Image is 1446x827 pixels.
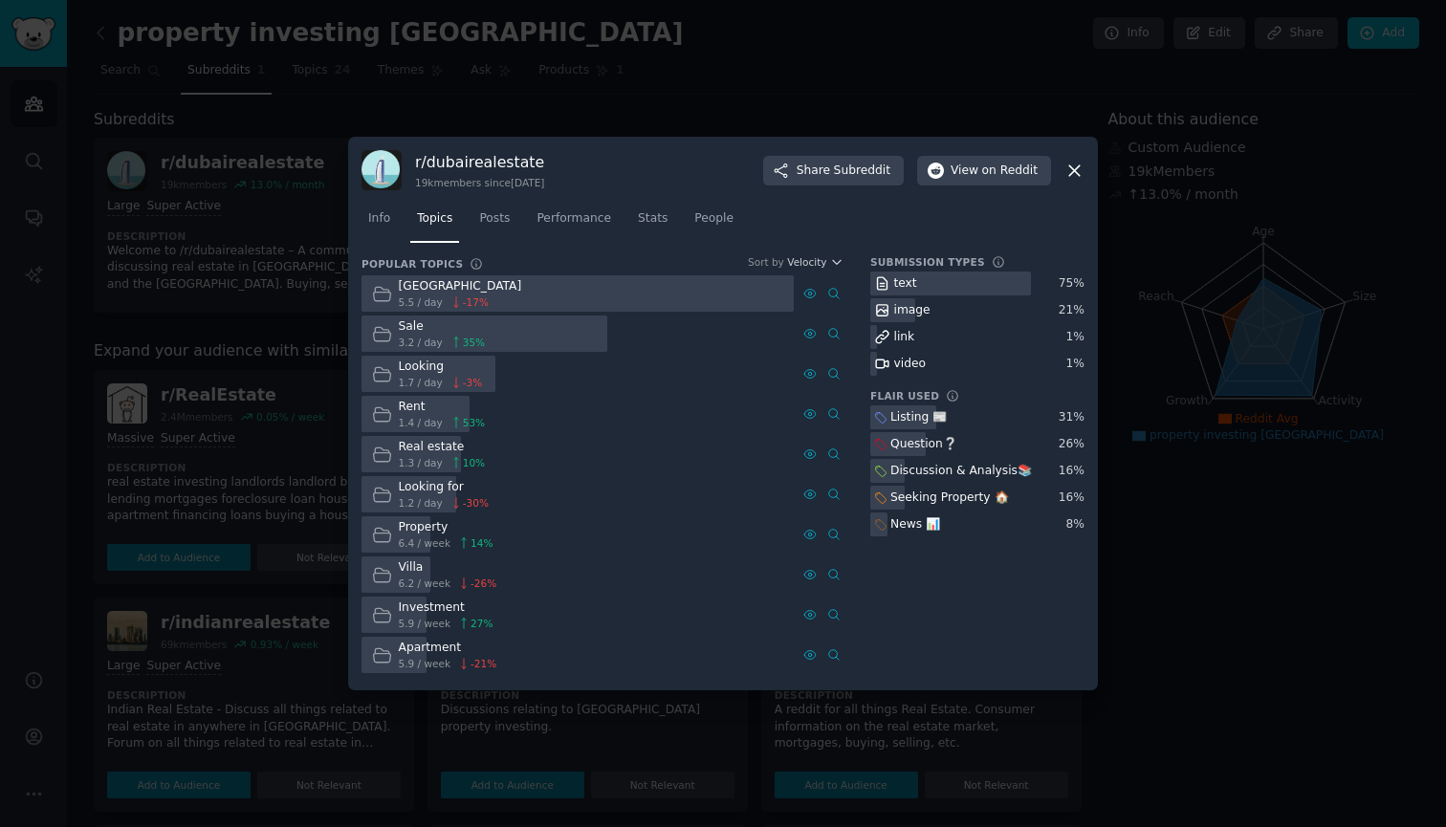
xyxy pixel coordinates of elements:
button: Velocity [787,255,843,269]
span: People [694,210,734,228]
div: 16 % [1059,463,1084,480]
button: ShareSubreddit [763,156,904,186]
h3: Popular Topics [361,257,463,271]
span: -21 % [471,657,496,670]
div: 16 % [1059,490,1084,507]
span: -26 % [471,577,496,590]
a: Performance [530,204,618,243]
div: Seeking Property 🏠 [890,490,1009,507]
span: on Reddit [982,163,1038,180]
span: 3.2 / day [399,336,443,349]
button: Viewon Reddit [917,156,1051,186]
span: 1.3 / day [399,456,443,469]
div: 1 % [1066,329,1084,346]
span: 1.2 / day [399,496,443,510]
span: Posts [479,210,510,228]
span: Stats [638,210,668,228]
div: 21 % [1059,302,1084,319]
span: Velocity [787,255,826,269]
span: View [951,163,1038,180]
div: text [894,275,917,293]
span: 5.5 / day [399,295,443,309]
h3: Flair Used [870,389,939,403]
a: Stats [631,204,674,243]
span: 1.7 / day [399,376,443,389]
span: 27 % [471,617,493,630]
span: -3 % [463,376,482,389]
div: Sale [399,318,486,336]
span: 5.9 / week [399,617,451,630]
div: video [894,356,926,373]
div: Apartment [399,640,497,657]
div: Rent [399,399,486,416]
div: link [894,329,915,346]
h3: r/ dubairealestate [415,152,544,172]
span: 1.4 / day [399,416,443,429]
div: Looking for [399,479,489,496]
a: People [688,204,740,243]
div: Real estate [399,439,486,456]
div: 8 % [1066,516,1084,533]
span: Share [797,163,890,180]
div: Sort by [748,255,784,269]
div: 19k members since [DATE] [415,176,544,189]
a: Info [361,204,397,243]
div: 31 % [1059,409,1084,426]
span: -17 % [463,295,489,309]
div: Question❔ [890,436,957,453]
span: 5.9 / week [399,657,451,670]
span: Performance [537,210,611,228]
div: Discussion & Analysis📚 [890,463,1032,480]
div: Listing 📰 [890,409,947,426]
a: Posts [472,204,516,243]
div: 1 % [1066,356,1084,373]
div: Looking [399,359,483,376]
span: 10 % [463,456,485,469]
span: Subreddit [834,163,890,180]
img: dubairealestate [361,150,402,190]
div: 26 % [1059,436,1084,453]
div: Property [399,519,493,536]
span: -30 % [463,496,489,510]
div: News 📊 [890,516,940,533]
span: 53 % [463,416,485,429]
div: 75 % [1059,275,1084,293]
div: [GEOGRAPHIC_DATA] [399,278,522,295]
div: Villa [399,559,497,577]
span: 6.2 / week [399,577,451,590]
div: Investment [399,599,493,617]
h3: Submission Types [870,255,985,269]
div: image [894,302,931,319]
span: 14 % [471,536,493,550]
span: Topics [417,210,452,228]
a: Topics [410,204,459,243]
span: 6.4 / week [399,536,451,550]
span: Info [368,210,390,228]
span: 35 % [463,336,485,349]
